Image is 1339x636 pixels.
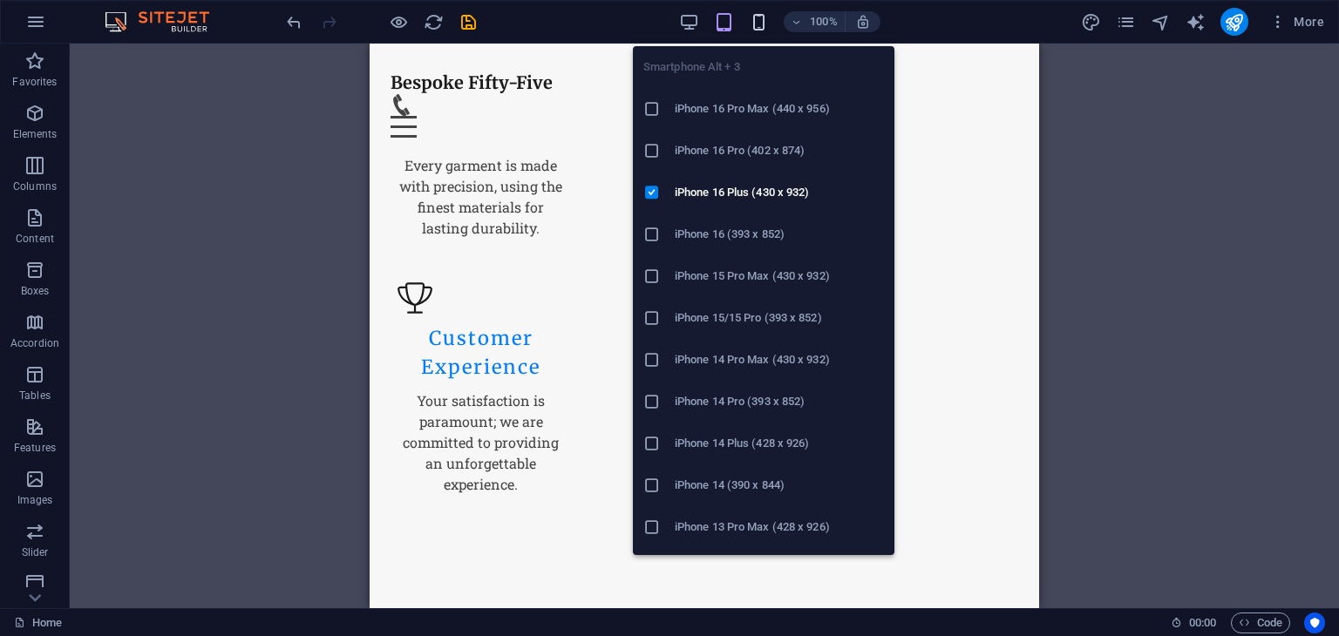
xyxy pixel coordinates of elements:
p: Elements [13,127,58,141]
p: Boxes [21,284,50,298]
p: Content [16,232,54,246]
button: Usercentrics [1304,612,1325,633]
p: Accordion [10,336,59,350]
h6: iPhone 14 (390 x 844) [675,475,884,496]
span: More [1269,13,1324,30]
button: design [1081,11,1102,32]
button: navigator [1151,11,1172,32]
a: Click to cancel selection. Double-click to open Pages [14,612,62,633]
i: Pages (Ctrl+Alt+S) [1116,12,1136,32]
h6: iPhone 16 Plus (430 x 932) [675,182,884,203]
button: More [1262,8,1331,36]
i: Publish [1224,12,1244,32]
h6: Session time [1171,612,1217,633]
i: Navigator [1151,12,1171,32]
p: Tables [19,389,51,403]
p: Favorites [12,75,57,89]
button: publish [1220,8,1248,36]
span: Code [1239,612,1282,633]
h6: iPhone 14 Pro Max (430 x 932) [675,349,884,370]
i: Design (Ctrl+Alt+Y) [1081,12,1101,32]
h6: 100% [810,11,838,32]
button: Code [1231,612,1290,633]
p: Features [14,441,56,455]
h6: iPhone 16 (393 x 852) [675,224,884,245]
span: : [1201,616,1204,629]
h6: iPhone 15/15 Pro (393 x 852) [675,308,884,328]
iframe: To enrich screen reader interactions, please activate Accessibility in Grammarly extension settings [370,44,1039,608]
button: text_generator [1186,11,1206,32]
h6: iPhone 14 Plus (428 x 926) [675,433,884,454]
h6: iPhone 16 Pro Max (440 x 956) [675,98,884,119]
p: Columns [13,179,57,193]
h6: iPhone 14 Pro (393 x 852) [675,391,884,412]
h6: iPhone 15 Pro Max (430 x 932) [675,266,884,287]
p: Slider [22,545,49,559]
p: Images [17,493,53,507]
button: 100% [784,11,846,32]
h6: iPhone 16 Pro (402 x 874) [675,140,884,161]
i: On resize automatically adjust zoom level to fit chosen device. [855,14,871,30]
i: AI Writer [1186,12,1206,32]
button: pages [1116,11,1137,32]
span: 00 00 [1189,612,1216,633]
h6: iPhone 13 Pro Max (428 x 926) [675,517,884,538]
